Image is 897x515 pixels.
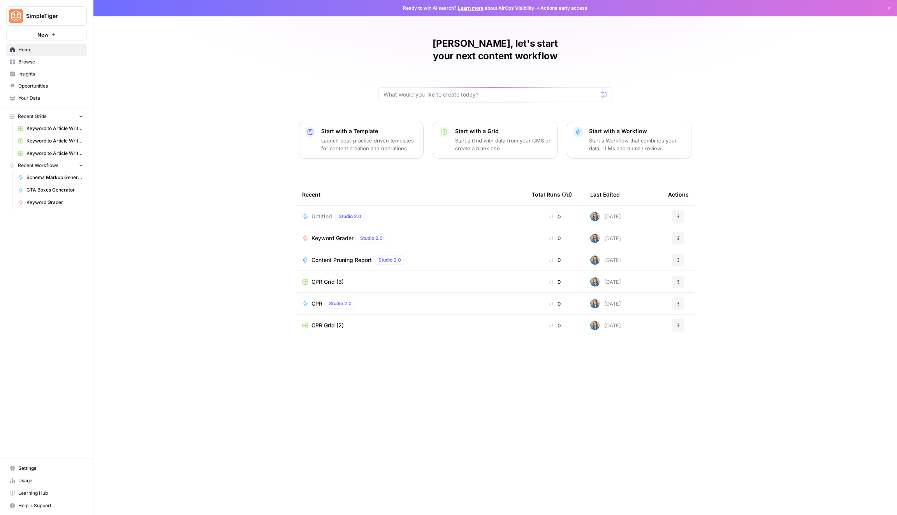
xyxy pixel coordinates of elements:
p: Launch best-practice driven templates for content creation and operations [321,137,417,152]
span: Studio 2.0 [378,257,401,264]
span: Keyword Grader [26,199,83,206]
a: Settings [6,462,87,475]
button: Start with a WorkflowStart a Workflow that combines your data, LLMs and human review [567,121,691,159]
div: [DATE] [590,321,621,330]
a: Learn more [458,5,484,11]
span: Studio 2.0 [339,213,361,220]
img: 57pqjeemi2nd7qi7uenxir8d7ni4 [590,299,600,308]
span: Actions early access [540,5,587,12]
img: 57pqjeemi2nd7qi7uenxir8d7ni4 [590,234,600,243]
div: 0 [532,300,578,308]
p: Start a Workflow that combines your data, LLMs and human review [589,137,685,152]
span: Home [18,46,83,53]
p: Start with a Grid [455,127,551,135]
a: Home [6,44,87,56]
p: Start a Grid with data from your CMS or create a blank one [455,137,551,152]
span: Settings [18,465,83,472]
span: Browse [18,58,83,65]
a: Keyword to Article Writer (R-Z) [14,147,87,160]
img: 57pqjeemi2nd7qi7uenxir8d7ni4 [590,255,600,265]
div: 0 [532,234,578,242]
span: Keyword to Article Writer (R-Z) [26,150,83,157]
img: SimpleTiger Logo [9,9,23,23]
span: Schema Markup Generator [26,174,83,181]
span: Studio 2.0 [360,235,383,242]
span: Recent Grids [18,113,46,120]
p: Start with a Template [321,127,417,135]
div: 0 [532,256,578,264]
span: Usage [18,477,83,484]
span: Opportunities [18,83,83,90]
a: Keyword Grader [14,196,87,209]
a: Your Data [6,92,87,104]
p: Start with a Workflow [589,127,685,135]
span: CTA Boxes Generator [26,186,83,193]
img: 57pqjeemi2nd7qi7uenxir8d7ni4 [590,212,600,221]
h1: [PERSON_NAME], let's start your next content workflow [378,37,612,62]
span: Keyword to Article Writer (A-H) [26,125,83,132]
div: 0 [532,278,578,286]
div: [DATE] [590,234,621,243]
div: 0 [532,213,578,220]
button: Start with a GridStart a Grid with data from your CMS or create a blank one [433,121,558,159]
a: Opportunities [6,80,87,92]
a: Schema Markup Generator [14,171,87,184]
span: CPR Grid (2) [311,322,344,329]
span: Ready to win AI search? about AirOps Visibility [403,5,534,12]
div: [DATE] [590,255,621,265]
div: Last Edited [590,184,620,205]
div: Recent [302,184,519,205]
input: What would you like to create today? [383,91,598,98]
a: Content Pruning ReportStudio 2.0 [302,255,519,265]
div: [DATE] [590,212,621,221]
span: CPR [311,300,322,308]
button: Workspace: SimpleTiger [6,6,87,26]
span: SimpleTiger [26,12,73,20]
img: 57pqjeemi2nd7qi7uenxir8d7ni4 [590,277,600,287]
span: Keyword to Article Writer (I-Q) [26,137,83,144]
button: Recent Workflows [6,160,87,171]
div: 0 [532,322,578,329]
span: Studio 2.0 [329,300,352,307]
a: Keyword GraderStudio 2.0 [302,234,519,243]
span: CPR Grid (3) [311,278,344,286]
button: Recent Grids [6,111,87,122]
button: Help + Support [6,499,87,512]
img: 57pqjeemi2nd7qi7uenxir8d7ni4 [590,321,600,330]
a: UntitledStudio 2.0 [302,212,519,221]
a: Keyword to Article Writer (I-Q) [14,135,87,147]
a: CPRStudio 2.0 [302,299,519,308]
span: New [37,31,49,39]
a: CTA Boxes Generator [14,184,87,196]
span: Recent Workflows [18,162,58,169]
span: Your Data [18,95,83,102]
a: Learning Hub [6,487,87,499]
a: Insights [6,68,87,80]
a: Usage [6,475,87,487]
a: CPR Grid (2) [302,322,519,329]
div: Total Runs (7d) [532,184,572,205]
span: Learning Hub [18,490,83,497]
button: Start with a TemplateLaunch best-practice driven templates for content creation and operations [299,121,424,159]
span: Insights [18,70,83,77]
a: Browse [6,56,87,68]
a: CPR Grid (3) [302,278,519,286]
div: Actions [668,184,689,205]
span: Keyword Grader [311,234,354,242]
a: Keyword to Article Writer (A-H) [14,122,87,135]
button: New [6,29,87,40]
span: Untitled [311,213,332,220]
span: Help + Support [18,502,83,509]
span: Content Pruning Report [311,256,372,264]
div: [DATE] [590,299,621,308]
div: [DATE] [590,277,621,287]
